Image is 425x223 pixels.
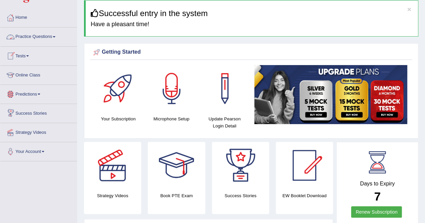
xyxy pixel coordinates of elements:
img: small5.jpg [254,65,407,124]
a: Predictions [0,85,77,102]
a: Practice Questions [0,27,77,44]
h4: Strategy Videos [84,192,141,199]
h4: EW Booklet Download [276,192,333,199]
a: Home [0,8,77,25]
a: Your Account [0,142,77,159]
a: Tests [0,47,77,63]
b: 7 [374,190,380,203]
h3: Successful entry in the system [91,9,413,18]
a: Success Stories [0,104,77,121]
div: Getting Started [92,47,411,57]
h4: Have a pleasant time! [91,21,413,28]
a: Strategy Videos [0,123,77,140]
a: Renew Subscription [351,206,402,218]
h4: Days to Expiry [344,181,411,187]
h4: Update Pearson Login Detail [201,115,248,129]
h4: Book PTE Exam [148,192,205,199]
h4: Your Subscription [95,115,141,122]
button: × [407,6,411,13]
h4: Success Stories [212,192,269,199]
h4: Microphone Setup [148,115,195,122]
a: Online Class [0,66,77,82]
